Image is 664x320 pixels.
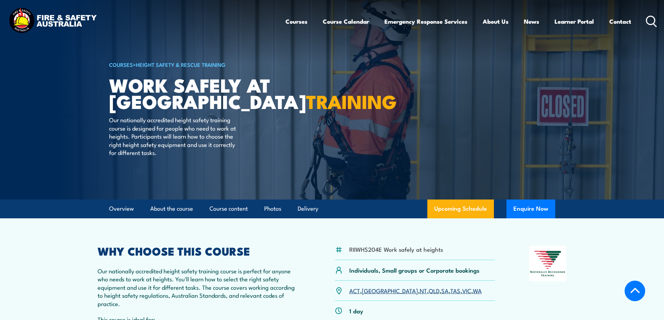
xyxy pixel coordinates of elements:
[209,200,248,218] a: Course content
[450,286,460,295] a: TAS
[264,200,281,218] a: Photos
[609,12,631,31] a: Contact
[427,200,494,218] a: Upcoming Schedule
[349,245,443,253] li: RIIWHS204E Work safely at heights
[429,286,440,295] a: QLD
[349,307,363,315] p: 1 day
[298,200,318,218] a: Delivery
[420,286,427,295] a: NT
[349,287,482,295] p: , , , , , , ,
[109,60,281,69] h6: >
[109,200,134,218] a: Overview
[323,12,369,31] a: Course Calendar
[441,286,449,295] a: SA
[349,286,360,295] a: ACT
[384,12,467,31] a: Emergency Response Services
[136,61,226,68] a: Height Safety & Rescue Training
[362,286,418,295] a: [GEOGRAPHIC_DATA]
[524,12,539,31] a: News
[306,86,397,115] strong: TRAINING
[98,267,301,307] p: Our nationally accredited height safety training course is perfect for anyone who needs to work a...
[529,246,567,281] img: Nationally Recognised Training logo.
[349,266,480,274] p: Individuals, Small groups or Corporate bookings
[285,12,307,31] a: Courses
[109,61,133,68] a: COURSES
[109,116,236,156] p: Our nationally accredited height safety training course is designed for people who need to work a...
[109,77,281,109] h1: Work Safely at [GEOGRAPHIC_DATA]
[150,200,193,218] a: About the course
[506,200,555,218] button: Enquire Now
[555,12,594,31] a: Learner Portal
[473,286,482,295] a: WA
[98,246,301,256] h2: WHY CHOOSE THIS COURSE
[462,286,471,295] a: VIC
[483,12,509,31] a: About Us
